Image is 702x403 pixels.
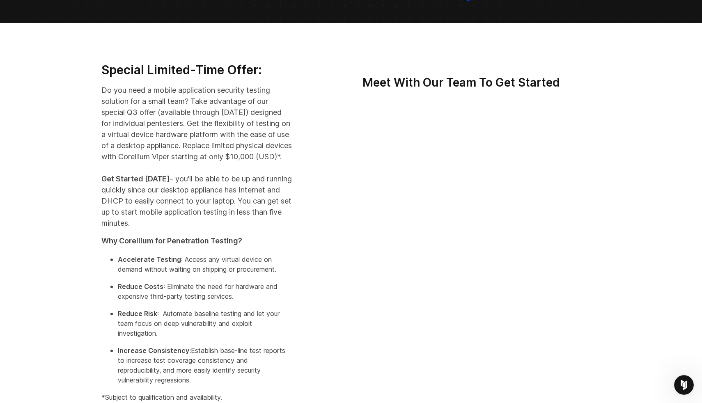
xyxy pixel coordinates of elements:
p: : Eliminate the need for hardware and expensive third-party testing services. [118,282,292,301]
strong: Reduce Risk [118,309,157,318]
iframe: Intercom live chat [674,375,694,395]
strong: Get Started [DATE] [101,174,170,183]
strong: Accelerate Testing [118,255,181,263]
strong: Increase Consistency: [118,346,191,355]
p: Establish base-line test reports to increase test coverage consistency and reproducibility, and m... [118,346,292,385]
p: : Automate baseline testing and let your team focus on deep vulnerability and exploit investigation. [118,309,292,338]
strong: Why Corellium for Penetration Testing? [101,236,242,245]
p: : Access any virtual device on demand without waiting on shipping or procurement. [118,254,292,274]
strong: Meet With Our Team To Get Started [362,76,560,89]
strong: Reduce Costs [118,282,163,291]
p: Do you need a mobile application security testing solution for a small team? Take advantage of ou... [101,85,292,229]
p: *Subject to qualification and availability. [101,392,292,402]
h3: Special Limited-Time Offer: [101,62,292,78]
